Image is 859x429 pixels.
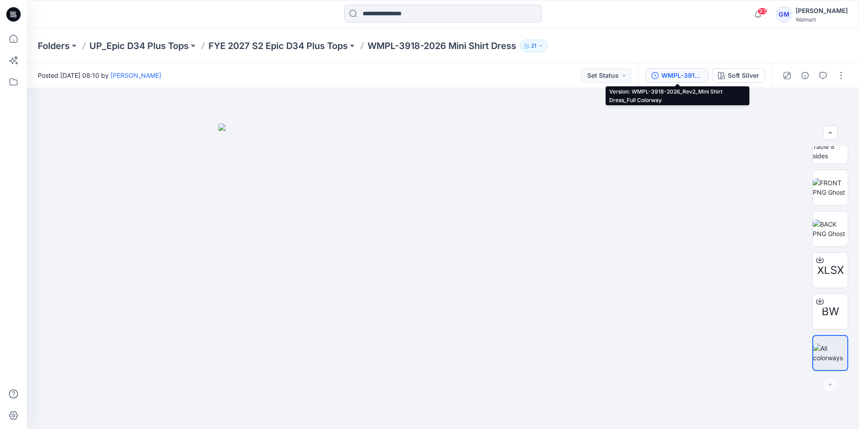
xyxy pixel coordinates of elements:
img: BACK PNG Ghost [813,219,848,238]
img: All colorways [813,344,847,362]
a: [PERSON_NAME] [111,71,161,79]
span: XLSX [817,262,844,278]
button: Soft Silver [712,68,765,83]
div: [PERSON_NAME] [796,5,848,16]
div: GM [776,6,792,22]
p: 21 [531,41,536,51]
a: FYE 2027 S2 Epic D34 Plus Tops [208,40,348,52]
div: Walmart [796,16,848,23]
span: BW [822,304,839,320]
button: 21 [520,40,548,52]
a: UP_Epic D34 Plus Tops [89,40,189,52]
span: Posted [DATE] 08:10 by [38,71,161,80]
button: Details [798,68,812,83]
a: Folders [38,40,70,52]
img: Turn Table 8 sides [813,132,848,161]
div: WMPL-3918-2026_Rev2_Mini Shirt Dress_Full Colorway [661,71,703,80]
button: WMPL-3918-2026_Rev2_Mini Shirt Dress_Full Colorway [646,68,708,83]
img: FRONT PNG Ghost [813,178,848,197]
div: Soft Silver [728,71,759,80]
img: eyJhbGciOiJIUzI1NiIsImtpZCI6IjAiLCJzbHQiOiJzZXMiLCJ0eXAiOiJKV1QifQ.eyJkYXRhIjp7InR5cGUiOiJzdG9yYW... [218,124,668,429]
p: WMPL-3918-2026 Mini Shirt Dress [368,40,516,52]
span: 93 [757,8,767,15]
